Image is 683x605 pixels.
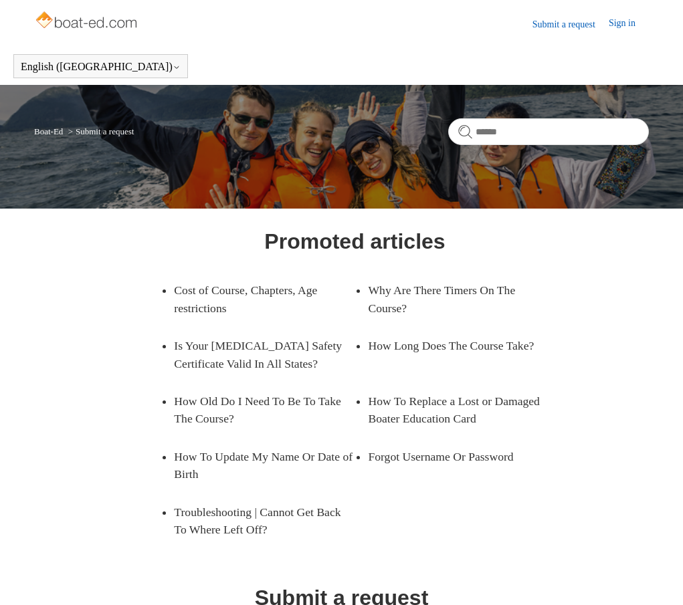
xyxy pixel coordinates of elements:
a: How Old Do I Need To Be To Take The Course? [174,382,355,438]
a: How To Replace a Lost or Damaged Boater Education Card [368,382,549,438]
button: English ([GEOGRAPHIC_DATA]) [21,61,181,73]
a: Troubleshooting | Cannot Get Back To Where Left Off? [174,493,355,549]
a: How Long Does The Course Take? [368,327,549,364]
li: Submit a request [66,126,134,136]
h1: Promoted articles [264,225,445,257]
img: Boat-Ed Help Center home page [34,8,140,35]
a: How To Update My Name Or Date of Birth [174,438,355,493]
a: Why Are There Timers On The Course? [368,271,549,327]
a: Boat-Ed [34,126,63,136]
li: Boat-Ed [34,126,66,136]
a: Cost of Course, Chapters, Age restrictions [174,271,355,327]
a: Forgot Username Or Password [368,438,549,475]
input: Search [448,118,649,145]
a: Sign in [609,16,649,32]
a: Is Your [MEDICAL_DATA] Safety Certificate Valid In All States? [174,327,355,382]
a: Submit a request [532,17,609,31]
